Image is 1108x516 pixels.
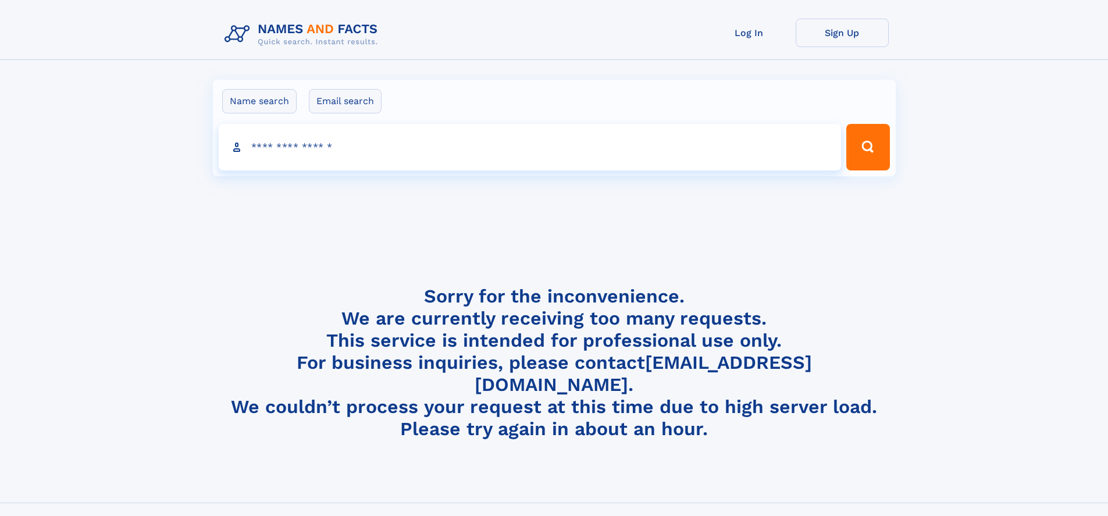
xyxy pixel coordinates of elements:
[796,19,889,47] a: Sign Up
[220,19,387,50] img: Logo Names and Facts
[222,89,297,113] label: Name search
[475,351,812,396] a: [EMAIL_ADDRESS][DOMAIN_NAME]
[220,285,889,440] h4: Sorry for the inconvenience. We are currently receiving too many requests. This service is intend...
[309,89,382,113] label: Email search
[846,124,889,170] button: Search Button
[219,124,842,170] input: search input
[703,19,796,47] a: Log In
